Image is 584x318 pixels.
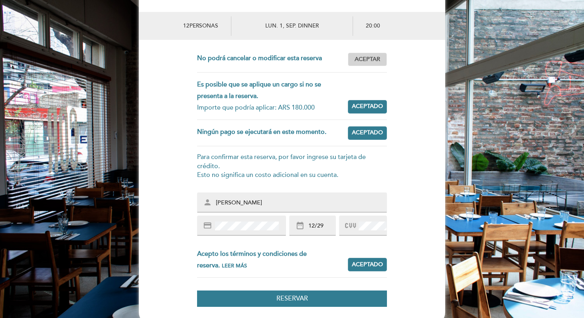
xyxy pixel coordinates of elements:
span: Leer más [222,263,247,269]
span: Aceptado [352,129,383,137]
button: Aceptar [348,53,387,66]
input: MM/YY [308,222,335,231]
div: 20:00 [353,16,436,36]
button: Reservar [197,291,387,307]
div: Importe que podría aplicar: ARS 180.000 [197,102,341,114]
button: Aceptado [348,126,387,140]
div: Acepto los términos y condiciones de reserva. [197,248,348,271]
i: person [203,198,212,207]
div: Es posible que se aplique un cargo si no se presenta a la reserva. [197,79,341,102]
div: No podrá cancelar o modificar esta reserva [197,53,348,66]
span: Aceptar [355,55,380,64]
i: date_range [296,221,304,230]
div: lun. 1, sep. DINNER [231,16,353,36]
button: Aceptado [348,100,387,114]
input: Nombre impreso en la tarjeta [215,198,388,208]
span: personas [189,22,218,29]
span: Aceptado [352,102,383,111]
button: Aceptado [348,258,387,271]
span: Reservar [276,294,308,302]
span: Aceptado [352,261,383,269]
i: credit_card [203,221,212,230]
div: Para confirmar esta reserva, por favor ingrese su tarjeta de crédito. Esto no significa un costo ... [197,153,387,180]
div: 12 [148,16,231,36]
div: Ningún pago se ejecutará en este momento. [197,126,348,140]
